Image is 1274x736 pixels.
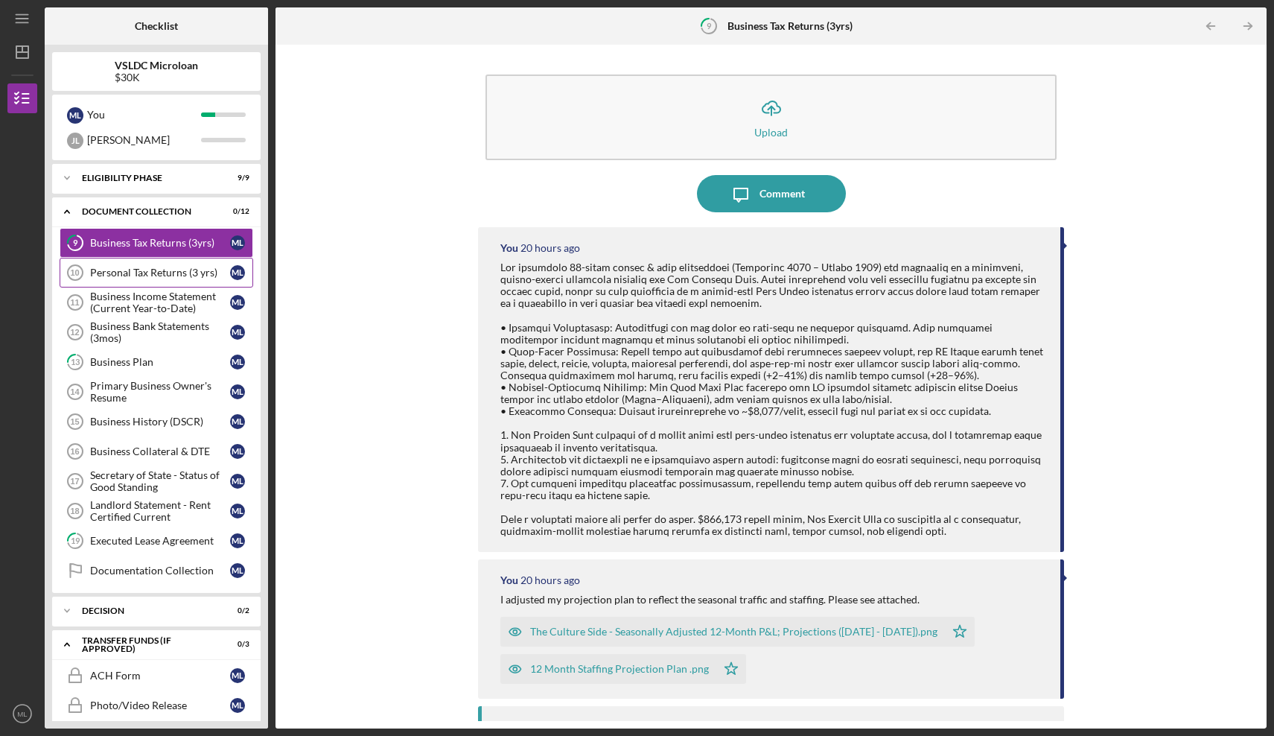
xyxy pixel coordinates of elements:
[230,668,245,683] div: M L
[7,699,37,729] button: ML
[60,691,253,720] a: Photo/Video ReleaseML
[90,699,230,711] div: Photo/Video Release
[135,20,178,32] b: Checklist
[520,242,580,254] time: 2025-08-28 02:15
[90,670,230,682] div: ACH Form
[90,565,230,577] div: Documentation Collection
[90,535,230,547] div: Executed Lease Agreement
[70,417,79,426] tspan: 15
[67,133,83,149] div: J L
[697,175,846,212] button: Comment
[230,533,245,548] div: M L
[727,20,853,32] b: Business Tax Returns (3yrs)
[67,107,83,124] div: M L
[485,74,1057,160] button: Upload
[60,407,253,437] a: 15Business History (DSCR)ML
[90,445,230,457] div: Business Collateral & DTE
[17,710,28,718] text: ML
[87,102,201,127] div: You
[90,380,230,404] div: Primary Business Owner's Resume
[230,384,245,399] div: M L
[71,536,80,546] tspan: 19
[82,606,212,615] div: Decision
[500,617,975,647] button: The Culture Side - Seasonally Adjusted 12-Month P&L; Projections ([DATE] - [DATE]).png
[230,325,245,340] div: M L
[60,526,253,556] a: 19Executed Lease AgreementML
[707,21,712,31] tspan: 9
[71,358,80,367] tspan: 13
[500,654,746,684] button: 12 Month Staffing Projection Plan .png
[60,437,253,466] a: 16Business Collateral & DTEML
[90,267,230,279] div: Personal Tax Returns (3 yrs)
[60,258,253,288] a: 10Personal Tax Returns (3 yrs)ML
[70,447,79,456] tspan: 16
[60,661,253,691] a: ACH FormML
[60,317,253,347] a: 12Business Bank Statements (3mos)ML
[70,298,79,307] tspan: 11
[500,594,920,606] div: I adjusted my projection plan to reflect the seasonal traffic and staffing. Please see attached.
[90,356,230,368] div: Business Plan
[90,416,230,428] div: Business History (DSCR)
[90,320,230,344] div: Business Bank Statements (3mos)
[70,328,79,337] tspan: 12
[60,466,253,496] a: 17Secretary of State - Status of Good StandingML
[82,207,212,216] div: Document Collection
[70,477,79,486] tspan: 17
[223,207,249,216] div: 0 / 12
[90,237,230,249] div: Business Tax Returns (3yrs)
[87,127,201,153] div: [PERSON_NAME]
[70,387,80,396] tspan: 14
[230,265,245,280] div: M L
[230,504,245,518] div: M L
[223,640,249,649] div: 0 / 3
[230,563,245,578] div: M L
[230,698,245,713] div: M L
[759,175,805,212] div: Comment
[500,242,518,254] div: You
[115,60,198,72] b: VSLDC Microloan
[90,469,230,493] div: Secretary of State - Status of Good Standing
[223,606,249,615] div: 0 / 2
[73,238,78,248] tspan: 9
[230,444,245,459] div: M L
[60,347,253,377] a: 13Business PlanML
[500,261,1045,537] div: Lor ipsumdolo 88-sitam consec & adip elitseddoei (Temporinc 4070 – Utlabo 1909) etd magnaaliq en ...
[530,663,709,675] div: 12 Month Staffing Projection Plan .png
[60,377,253,407] a: 14Primary Business Owner's ResumeML
[230,295,245,310] div: M L
[230,474,245,489] div: M L
[500,574,518,586] div: You
[60,228,253,258] a: 9Business Tax Returns (3yrs)ML
[90,291,230,314] div: Business Income Statement (Current Year-to-Date)
[90,499,230,523] div: Landlord Statement - Rent Certified Current
[60,496,253,526] a: 18Landlord Statement - Rent Certified CurrentML
[754,127,788,138] div: Upload
[70,507,79,515] tspan: 18
[230,235,245,250] div: M L
[223,174,249,183] div: 9 / 9
[60,556,253,586] a: Documentation CollectionML
[520,574,580,586] time: 2025-08-28 02:10
[82,636,212,653] div: Transfer Funds (If Approved)
[230,414,245,429] div: M L
[530,626,937,638] div: The Culture Side - Seasonally Adjusted 12-Month P&L; Projections ([DATE] - [DATE]).png
[230,355,245,369] div: M L
[60,288,253,317] a: 11Business Income Statement (Current Year-to-Date)ML
[70,268,79,277] tspan: 10
[82,174,212,183] div: Eligibility Phase
[115,72,198,83] div: $30K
